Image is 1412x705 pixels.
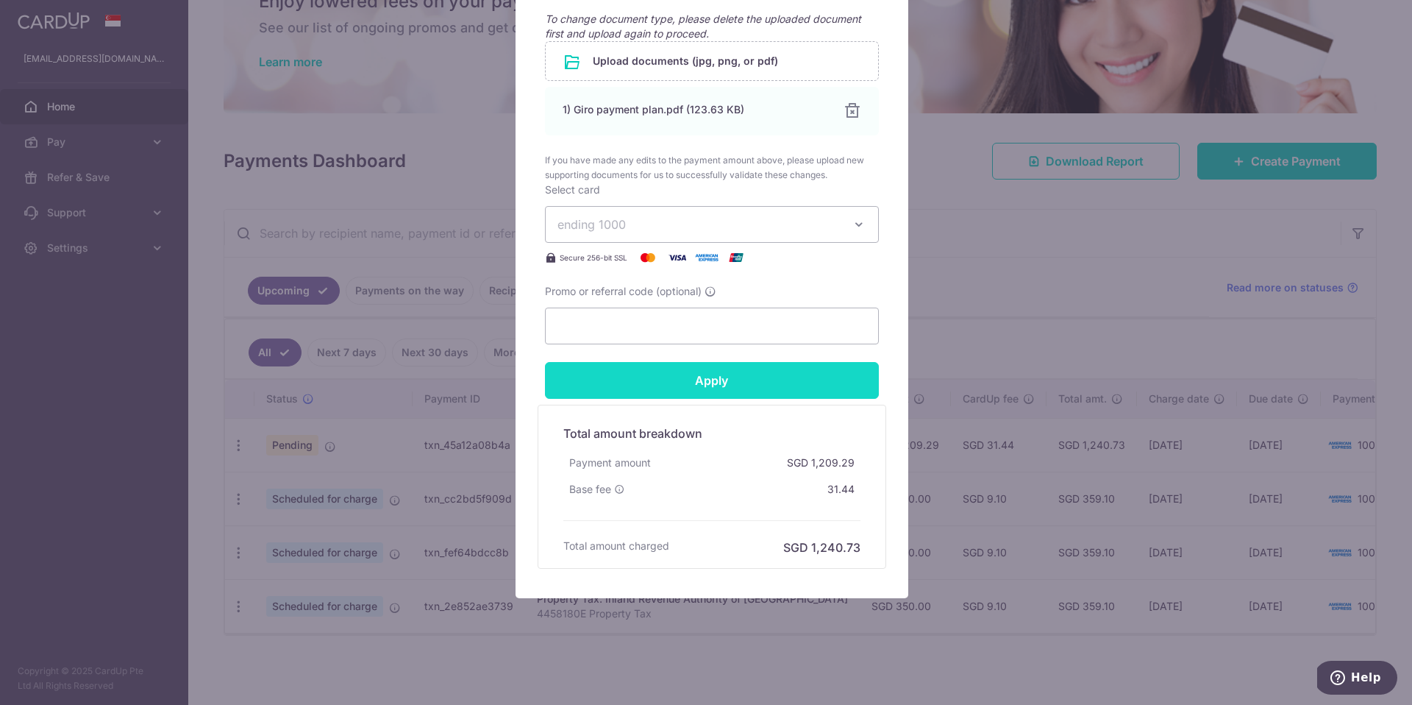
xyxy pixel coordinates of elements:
img: UnionPay [721,249,751,266]
div: 1) Giro payment plan.pdf (123.63 KB) [563,102,826,117]
iframe: Opens a widget where you can find more information [1317,661,1397,698]
img: Visa [663,249,692,266]
h6: Total amount charged [563,539,669,553]
input: Apply [545,362,879,399]
label: Select card [545,183,600,197]
span: To change document type, please delete the uploaded document first and upload again to proceed. [545,13,861,40]
div: SGD 1,209.29 [781,450,860,476]
span: If you have made any edits to the payment amount above, please upload new supporting documents fo... [545,153,879,183]
img: American Express [692,249,721,266]
div: 31.44 [821,476,860,503]
div: Payment amount [563,450,657,476]
h5: Total amount breakdown [563,425,860,442]
span: Secure 256-bit SSL [560,252,627,263]
button: ending 1000 [545,206,879,243]
span: Base fee [569,482,611,497]
img: Mastercard [633,249,663,266]
span: ending 1000 [557,217,626,232]
h6: SGD 1,240.73 [783,539,860,556]
span: Promo or referral code (optional) [545,284,702,299]
div: Upload documents (jpg, png, or pdf) [545,41,879,81]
